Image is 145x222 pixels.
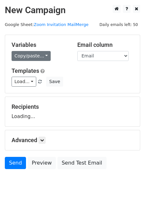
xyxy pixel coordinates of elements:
a: Preview [28,157,56,169]
a: Templates [12,67,39,74]
a: Send [5,157,26,169]
a: Send Test Email [57,157,106,169]
iframe: Chat Widget [113,191,145,222]
a: Load... [12,77,36,87]
small: Google Sheet: [5,22,89,27]
h5: Advanced [12,137,133,144]
h5: Variables [12,41,68,48]
a: Zoom Invitation MailMerge [34,22,89,27]
h2: New Campaign [5,5,140,16]
span: Daily emails left: 50 [97,21,140,28]
h5: Recipients [12,103,133,110]
a: Copy/paste... [12,51,51,61]
a: Daily emails left: 50 [97,22,140,27]
h5: Email column [77,41,133,48]
button: Save [46,77,63,87]
div: Loading... [12,103,133,120]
